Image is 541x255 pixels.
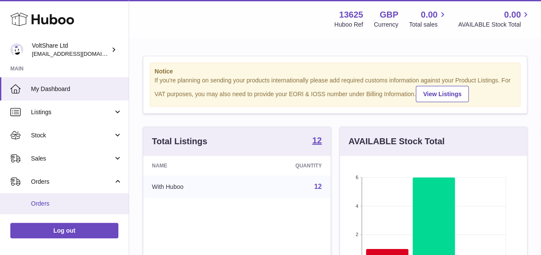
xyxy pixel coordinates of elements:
strong: GBP [380,9,398,21]
span: My Dashboard [31,85,122,93]
span: Total sales [409,21,447,29]
div: If you're planning on sending your products internationally please add required customs informati... [155,76,516,102]
a: View Listings [416,86,469,102]
text: 6 [356,175,358,180]
th: Name [143,156,242,176]
span: Stock [31,131,113,140]
span: AVAILABLE Stock Total [458,21,531,29]
a: Log out [10,223,118,238]
strong: 13625 [339,9,363,21]
span: [EMAIL_ADDRESS][DOMAIN_NAME] [32,50,127,57]
a: 12 [312,136,322,146]
span: 0.00 [421,9,438,21]
h3: AVAILABLE Stock Total [349,136,445,147]
span: Orders [31,200,122,208]
span: Listings [31,108,113,116]
span: Orders [31,178,113,186]
td: With Huboo [143,176,242,198]
div: Huboo Ref [334,21,363,29]
strong: 12 [312,136,322,145]
div: VoltShare Ltd [32,42,109,58]
span: Add Manual Order [31,221,122,229]
h3: Total Listings [152,136,207,147]
img: info@voltshare.co.uk [10,43,23,56]
a: 0.00 AVAILABLE Stock Total [458,9,531,29]
span: Sales [31,155,113,163]
text: 4 [356,203,358,209]
text: 2 [356,232,358,237]
a: 0.00 Total sales [409,9,447,29]
th: Quantity [242,156,330,176]
span: 0.00 [504,9,521,21]
a: 12 [314,183,322,190]
strong: Notice [155,67,516,76]
div: Currency [374,21,399,29]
